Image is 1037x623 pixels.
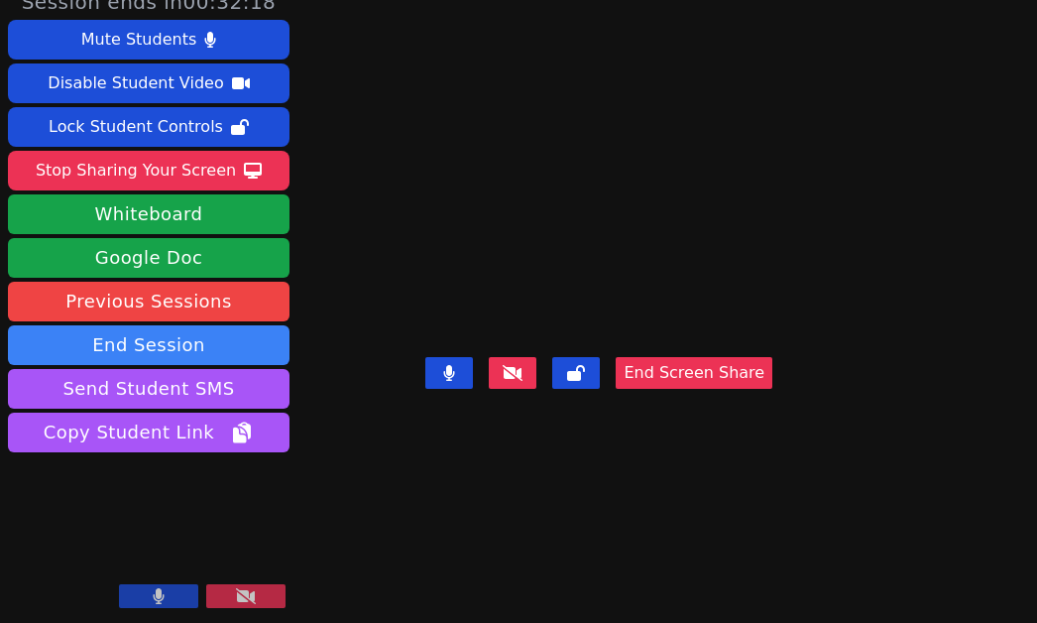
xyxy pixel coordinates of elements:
[8,63,289,103] button: Disable Student Video
[49,111,223,143] div: Lock Student Controls
[8,194,289,234] button: Whiteboard
[8,20,289,60] button: Mute Students
[81,24,196,56] div: Mute Students
[44,419,254,446] span: Copy Student Link
[8,238,289,278] a: Google Doc
[8,369,289,409] button: Send Student SMS
[48,67,223,99] div: Disable Student Video
[8,325,289,365] button: End Session
[8,413,289,452] button: Copy Student Link
[8,282,289,321] a: Previous Sessions
[8,151,289,190] button: Stop Sharing Your Screen
[8,107,289,147] button: Lock Student Controls
[616,357,772,389] button: End Screen Share
[36,155,236,187] div: Stop Sharing Your Screen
